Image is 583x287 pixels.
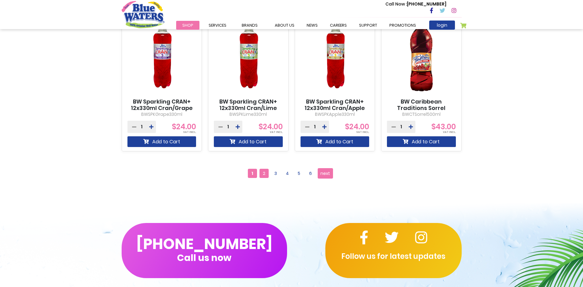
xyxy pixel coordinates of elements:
p: BWSPKLime330ml [214,111,283,118]
a: about us [269,21,301,30]
img: BW Sparkling CRAN+ 12x330ml Cran/Apple [301,12,369,98]
img: BW Sparkling CRAN+ 12x330ml Cran/Lime [214,12,283,98]
p: BWCTSorrel500ml [387,111,456,118]
button: Add to Cart [387,136,456,147]
p: BWSPKGrape330ml [127,111,196,118]
a: Services [203,21,233,30]
p: [PHONE_NUMBER] [385,1,446,7]
a: 6 [306,169,315,178]
a: support [353,21,383,30]
a: login [429,21,455,30]
button: Add to Cart [214,136,283,147]
img: BW Sparkling CRAN+ 12x330ml Cran/Grape [127,12,196,98]
span: $24.00 [345,122,369,132]
img: BW Caribbean Traditions Sorrel 12x500ml [387,12,456,98]
a: 4 [283,169,292,178]
span: $43.00 [431,122,456,132]
button: Add to Cart [301,136,369,147]
span: $24.00 [259,122,283,132]
a: 2 [259,169,269,178]
a: BW Sparkling CRAN+ 12x330ml Cran/Lime [214,98,283,111]
a: next [318,168,333,179]
a: Promotions [383,21,422,30]
p: Follow us for latest updates [325,251,462,262]
a: 3 [271,169,280,178]
a: BW Sparkling CRAN+ 12x330ml Cran/Apple [301,98,369,111]
a: store logo [122,1,165,28]
a: Shop [176,21,199,30]
span: Brands [242,22,258,28]
span: next [320,169,330,178]
button: Add to Cart [127,136,196,147]
button: [PHONE_NUMBER]Call us now [122,223,287,278]
a: News [301,21,324,30]
span: Call Now : [385,1,407,7]
span: $24.00 [172,122,196,132]
a: 5 [294,169,304,178]
span: Shop [182,22,193,28]
span: Call us now [177,256,231,259]
p: BWSPKApple330ml [301,111,369,118]
span: 1 [248,169,257,178]
span: Services [209,22,226,28]
a: BW Sparkling CRAN+ 12x330ml Cran/Grape [127,98,196,111]
a: careers [324,21,353,30]
a: BW Caribbean Traditions Sorrel 12x500ml [387,98,456,118]
a: Brands [236,21,264,30]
